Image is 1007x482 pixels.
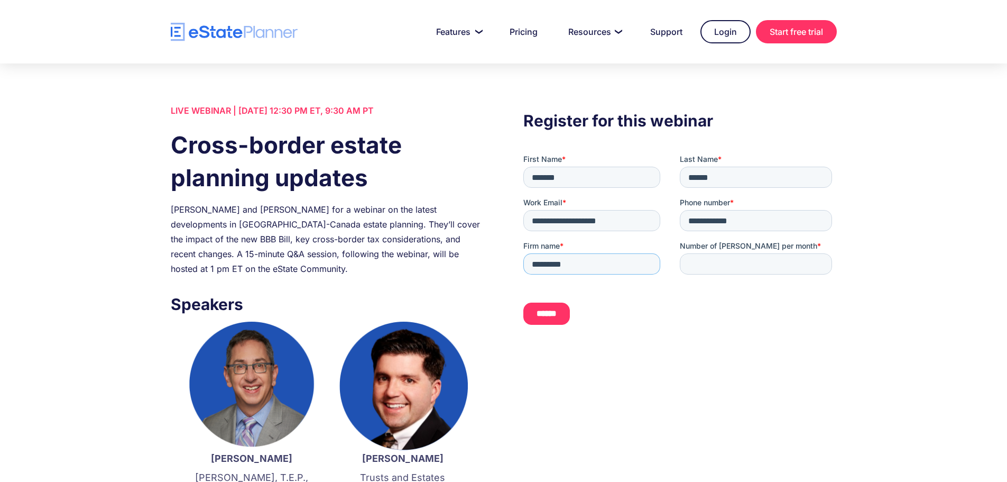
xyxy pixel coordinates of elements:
h3: Register for this webinar [523,108,836,133]
div: LIVE WEBINAR | [DATE] 12:30 PM ET, 9:30 AM PT [171,103,484,118]
h3: Speakers [171,292,484,316]
div: [PERSON_NAME] and [PERSON_NAME] for a webinar on the latest developments in [GEOGRAPHIC_DATA]-Can... [171,202,484,276]
strong: [PERSON_NAME] [362,453,444,464]
a: Support [638,21,695,42]
a: Pricing [497,21,550,42]
a: home [171,23,298,41]
strong: [PERSON_NAME] [211,453,292,464]
a: Features [423,21,492,42]
h1: Cross-border estate planning updates [171,129,484,194]
iframe: Form 0 [523,154,836,334]
a: Start free trial [756,20,837,43]
a: Resources [556,21,632,42]
a: Login [700,20,751,43]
